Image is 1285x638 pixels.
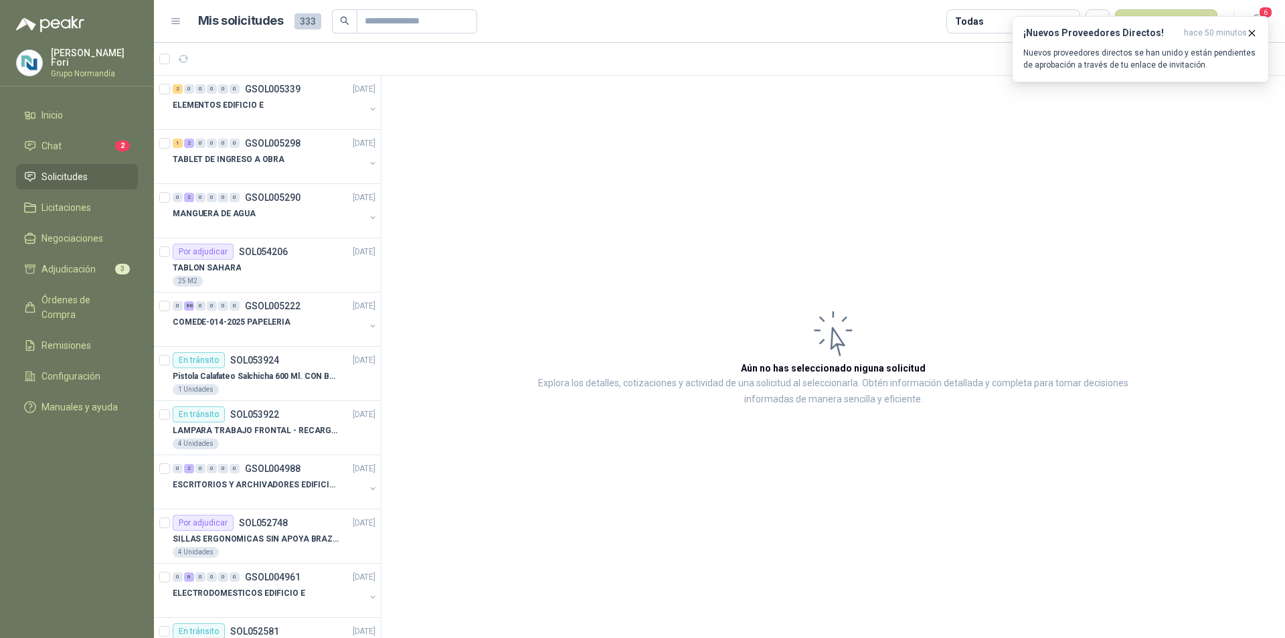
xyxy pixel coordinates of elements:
[353,191,375,204] p: [DATE]
[115,264,130,274] span: 3
[16,287,138,327] a: Órdenes de Compra
[195,464,205,473] div: 0
[230,355,279,365] p: SOL053924
[41,108,63,123] span: Inicio
[41,231,103,246] span: Negociaciones
[239,518,288,528] p: SOL052748
[230,464,240,473] div: 0
[173,572,183,582] div: 0
[218,572,228,582] div: 0
[218,139,228,148] div: 0
[184,139,194,148] div: 2
[16,256,138,282] a: Adjudicación3
[173,139,183,148] div: 1
[154,401,381,455] a: En tránsitoSOL053922[DATE] LAMPARA TRABAJO FRONTAL - RECARGABLE4 Unidades
[195,84,205,94] div: 0
[173,515,234,531] div: Por adjudicar
[207,301,217,311] div: 0
[154,509,381,564] a: Por adjudicarSOL052748[DATE] SILLAS ERGONOMICAS SIN APOYA BRAZOS4 Unidades
[173,547,219,558] div: 4 Unidades
[154,347,381,401] a: En tránsitoSOL053924[DATE] Pistola Calafateo Salchicha 600 Ml. CON BOQUILLA1 Unidades
[207,84,217,94] div: 0
[353,300,375,313] p: [DATE]
[173,316,290,329] p: COMEDE-014-2025 PAPELERIA
[218,301,228,311] div: 0
[353,517,375,530] p: [DATE]
[173,370,339,383] p: Pistola Calafateo Salchicha 600 Ml. CON BOQUILLA
[16,364,138,389] a: Configuración
[173,208,256,220] p: MANGUERA DE AGUA
[184,464,194,473] div: 2
[41,369,100,384] span: Configuración
[173,244,234,260] div: Por adjudicar
[173,84,183,94] div: 2
[41,169,88,184] span: Solicitudes
[340,16,349,25] span: search
[17,50,42,76] img: Company Logo
[41,200,91,215] span: Licitaciones
[16,333,138,358] a: Remisiones
[173,153,284,166] p: TABLET DE INGRESO A OBRA
[230,139,240,148] div: 0
[207,464,217,473] div: 0
[230,301,240,311] div: 0
[184,193,194,202] div: 2
[245,464,301,473] p: GSOL004988
[245,139,301,148] p: GSOL005298
[41,338,91,353] span: Remisiones
[51,70,138,78] p: Grupo Normandía
[353,463,375,475] p: [DATE]
[245,193,301,202] p: GSOL005290
[184,301,194,311] div: 88
[245,84,301,94] p: GSOL005339
[1115,9,1217,33] button: Nueva solicitud
[741,361,926,376] h3: Aún no has seleccionado niguna solicitud
[207,139,217,148] div: 0
[353,246,375,258] p: [DATE]
[16,16,84,32] img: Logo peakr
[353,408,375,421] p: [DATE]
[173,479,339,491] p: ESCRITORIOS Y ARCHIVADORES EDIFICIO E
[173,424,339,437] p: LAMPARA TRABAJO FRONTAL - RECARGABLE
[1012,16,1269,82] button: ¡Nuevos Proveedores Directos!hace 50 minutos Nuevos proveedores directos se han unido y están pen...
[515,376,1151,408] p: Explora los detalles, cotizaciones y actividad de una solicitud al seleccionarla. Obtén informaci...
[41,293,125,322] span: Órdenes de Compra
[230,84,240,94] div: 0
[1245,9,1269,33] button: 6
[154,238,381,293] a: Por adjudicarSOL054206[DATE] TABLON SAHARA25 M2
[173,352,225,368] div: En tránsito
[294,13,321,29] span: 333
[230,193,240,202] div: 0
[173,384,219,395] div: 1 Unidades
[173,99,264,112] p: ELEMENTOS EDIFICIO E
[16,226,138,251] a: Negociaciones
[353,571,375,584] p: [DATE]
[173,135,378,178] a: 1 2 0 0 0 0 GSOL005298[DATE] TABLET DE INGRESO A OBRA
[51,48,138,67] p: [PERSON_NAME] Fori
[173,193,183,202] div: 0
[195,139,205,148] div: 0
[195,572,205,582] div: 0
[41,262,96,276] span: Adjudicación
[184,572,194,582] div: 6
[115,141,130,151] span: 2
[1023,47,1258,71] p: Nuevos proveedores directos se han unido y están pendientes de aprobación a través de tu enlace d...
[173,81,378,124] a: 2 0 0 0 0 0 GSOL005339[DATE] ELEMENTOS EDIFICIO E
[353,625,375,638] p: [DATE]
[195,301,205,311] div: 0
[173,406,225,422] div: En tránsito
[173,464,183,473] div: 0
[230,410,279,419] p: SOL053922
[184,84,194,94] div: 0
[218,84,228,94] div: 0
[353,83,375,96] p: [DATE]
[353,354,375,367] p: [DATE]
[173,438,219,449] div: 4 Unidades
[1258,6,1273,19] span: 6
[230,572,240,582] div: 0
[218,193,228,202] div: 0
[173,301,183,311] div: 0
[218,464,228,473] div: 0
[16,133,138,159] a: Chat2
[16,164,138,189] a: Solicitudes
